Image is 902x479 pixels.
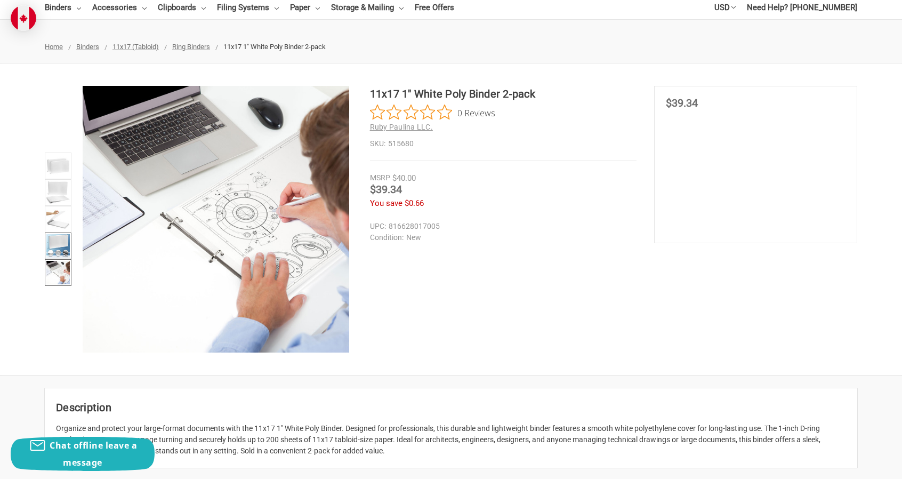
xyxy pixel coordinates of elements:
dt: SKU: [370,138,385,149]
a: 11x17 (Tabloid) [112,43,159,51]
img: duty and tax information for Canada [11,5,36,31]
dd: 515680 [370,138,637,149]
dd: New [370,232,632,243]
span: $39.34 [370,183,402,196]
span: $40.00 [392,173,416,183]
button: Rated 0 out of 5 stars from 0 reviews. Jump to reviews. [370,105,495,121]
dt: UPC: [370,221,386,232]
span: $0.66 [405,198,424,208]
span: $39.34 [666,97,698,109]
img: 11x17 1" White Poly Binder 2-pack [46,261,70,284]
div: MSRP [370,172,390,183]
a: Ring Binders [172,43,210,51]
img: 11x17 1" White Poly Binder 2-pack [46,154,70,178]
span: You save [370,198,402,208]
a: Home [45,43,63,51]
img: 11x17 1" White Poly Binder 2-pack [46,234,70,258]
span: Chat offline leave a message [50,440,137,468]
button: Chat offline leave a message [11,437,155,471]
img: 11x17 white poly binder with a durable cover, shown open and closed for detailed view. [46,207,70,231]
dt: Condition: [370,232,404,243]
a: Binders [76,43,99,51]
img: 11x17 1" White Poly Binder 2-pack [83,86,349,353]
span: 11x17 1" White Poly Binder 2-pack [223,43,326,51]
div: Organize and protect your large-format documents with the 11x17 1" White Poly Binder. Designed fo... [56,423,846,457]
a: Ruby Paulina LLC. [370,123,433,131]
img: 11x17 1" White Poly Binder 2-pack [46,181,70,204]
dd: 816628017005 [370,221,632,232]
h1: 11x17 1" White Poly Binder 2-pack [370,86,637,102]
h2: Description [56,400,846,416]
span: 0 Reviews [457,105,495,121]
